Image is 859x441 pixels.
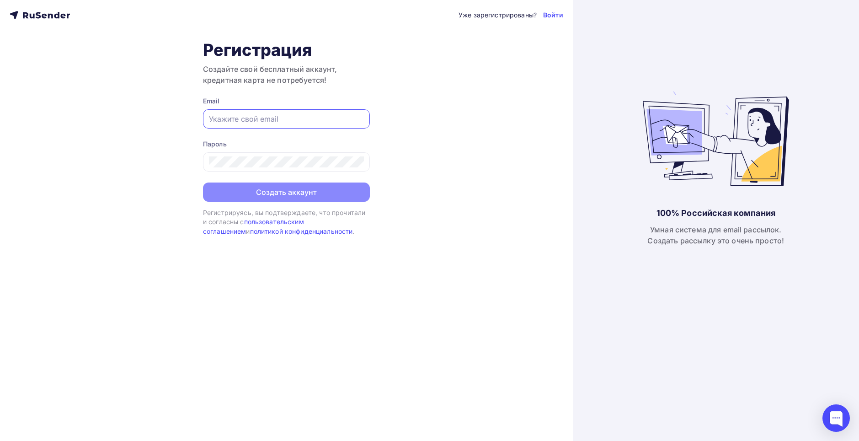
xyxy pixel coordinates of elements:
a: политикой конфиденциальности [250,227,353,235]
a: пользовательским соглашением [203,218,304,235]
div: 100% Российская компания [656,208,775,219]
a: Войти [543,11,563,20]
div: Email [203,97,370,106]
div: Регистрируясь, вы подтверждаете, что прочитали и согласны с и . [203,208,370,236]
h1: Регистрация [203,40,370,60]
input: Укажите свой email [209,113,364,124]
div: Пароль [203,140,370,149]
h3: Создайте свой бесплатный аккаунт, кредитная карта не потребуется! [203,64,370,86]
button: Создать аккаунт [203,183,370,202]
div: Уже зарегистрированы? [459,11,537,20]
div: Умная система для email рассылок. Создать рассылку это очень просто! [647,224,784,246]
